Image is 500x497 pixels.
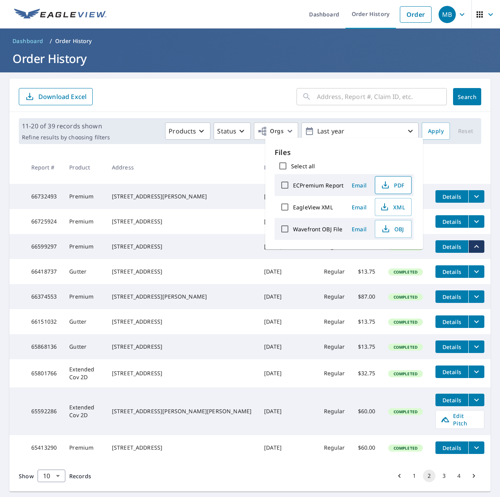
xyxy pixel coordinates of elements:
[112,318,252,326] div: [STREET_ADDRESS]
[441,412,479,427] span: Edit Pitch
[440,193,464,200] span: Details
[112,369,252,377] div: [STREET_ADDRESS]
[258,184,288,209] td: [DATE]
[468,315,484,328] button: filesDropdownBtn-66151032
[63,387,106,435] td: Extended Cov 2D
[112,407,252,415] div: [STREET_ADDRESS][PERSON_NAME][PERSON_NAME]
[25,309,63,334] td: 66151032
[318,359,352,387] td: Regular
[69,472,91,480] span: Records
[257,126,284,136] span: Orgs
[63,309,106,334] td: Gutter
[291,162,315,170] label: Select all
[25,234,63,259] td: 66599297
[258,209,288,234] td: [DATE]
[25,359,63,387] td: 65801766
[375,198,412,216] button: XML
[293,182,344,189] label: ECPremium Report
[389,269,422,275] span: Completed
[293,203,333,211] label: EagleView XML
[258,150,288,184] th: Date
[258,259,288,284] td: [DATE]
[468,340,484,353] button: filesDropdownBtn-65868136
[9,35,47,47] a: Dashboard
[318,435,352,460] td: Regular
[440,396,464,404] span: Details
[468,190,484,203] button: filesDropdownBtn-66732493
[389,445,422,451] span: Completed
[347,223,372,235] button: Email
[258,309,288,334] td: [DATE]
[347,179,372,191] button: Email
[25,209,63,234] td: 66725924
[435,265,468,278] button: detailsBtn-66418737
[25,435,63,460] td: 65413290
[258,387,288,435] td: [DATE]
[112,293,252,301] div: [STREET_ADDRESS][PERSON_NAME]
[389,294,422,300] span: Completed
[314,124,406,138] p: Last year
[428,126,444,136] span: Apply
[468,394,484,406] button: filesDropdownBtn-65592286
[440,318,464,326] span: Details
[112,218,252,225] div: [STREET_ADDRESS]
[435,410,484,429] a: Edit Pitch
[258,359,288,387] td: [DATE]
[25,150,63,184] th: Report #
[380,202,405,212] span: XML
[468,366,484,378] button: filesDropdownBtn-65801766
[63,259,106,284] td: Gutter
[318,259,352,284] td: Regular
[25,259,63,284] td: 66418737
[38,470,65,482] div: Show 10 records
[9,35,491,47] nav: breadcrumb
[352,435,382,460] td: $60.00
[13,37,43,45] span: Dashboard
[440,368,464,376] span: Details
[318,284,352,309] td: Regular
[214,122,251,140] button: Status
[435,441,468,454] button: detailsBtn-65413290
[301,122,419,140] button: Last year
[393,470,406,482] button: Go to previous page
[258,334,288,359] td: [DATE]
[389,371,422,376] span: Completed
[347,201,372,213] button: Email
[440,343,464,351] span: Details
[389,344,422,350] span: Completed
[22,121,110,131] p: 11-20 of 39 records shown
[440,444,464,452] span: Details
[350,225,369,233] span: Email
[453,88,481,105] button: Search
[440,218,464,225] span: Details
[389,319,422,325] span: Completed
[50,36,52,46] li: /
[380,180,405,190] span: PDF
[352,387,382,435] td: $60.00
[63,435,106,460] td: Premium
[317,86,447,108] input: Address, Report #, Claim ID, etc.
[22,134,110,141] p: Refine results by choosing filters
[14,9,106,20] img: EV Logo
[453,470,465,482] button: Go to page 4
[258,234,288,259] td: [DATE]
[468,240,484,253] button: filesDropdownBtn-66599297
[435,290,468,303] button: detailsBtn-66374553
[435,190,468,203] button: detailsBtn-66732493
[468,215,484,228] button: filesDropdownBtn-66725924
[25,334,63,359] td: 65868136
[112,193,252,200] div: [STREET_ADDRESS][PERSON_NAME]
[25,284,63,309] td: 66374553
[440,243,464,250] span: Details
[19,88,93,105] button: Download Excel
[165,122,210,140] button: Products
[63,359,106,387] td: Extended Cov 2D
[422,122,450,140] button: Apply
[435,340,468,353] button: detailsBtn-65868136
[435,394,468,406] button: detailsBtn-65592286
[55,37,92,45] p: Order History
[169,126,196,136] p: Products
[389,409,422,414] span: Completed
[435,366,468,378] button: detailsBtn-65801766
[275,147,414,158] p: Files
